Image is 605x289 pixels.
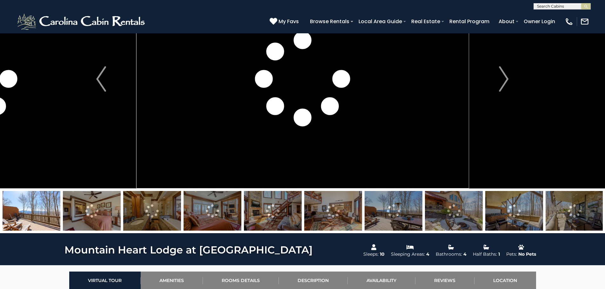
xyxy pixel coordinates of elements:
[408,16,443,27] a: Real Estate
[244,191,302,231] img: 163263041
[184,191,241,231] img: 163263049
[546,191,603,231] img: 163263023
[141,272,203,289] a: Amenities
[499,66,508,92] img: arrow
[355,16,405,27] a: Local Area Guide
[69,272,141,289] a: Virtual Tour
[474,272,536,289] a: Location
[279,17,299,25] span: My Favs
[279,272,348,289] a: Description
[521,16,558,27] a: Owner Login
[485,191,543,231] img: 163263022
[425,191,483,231] img: 163263019
[565,17,574,26] img: phone-regular-white.png
[123,191,181,231] img: 163263059
[580,17,589,26] img: mail-regular-white.png
[415,272,474,289] a: Reviews
[348,272,415,289] a: Availability
[307,16,353,27] a: Browse Rentals
[96,66,106,92] img: arrow
[446,16,493,27] a: Rental Program
[365,191,422,231] img: 163263016
[270,17,300,26] a: My Favs
[304,191,362,231] img: 163263043
[16,12,148,31] img: White-1-2.png
[3,191,60,231] img: 163263050
[63,191,121,231] img: 163263044
[203,272,279,289] a: Rooms Details
[495,16,518,27] a: About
